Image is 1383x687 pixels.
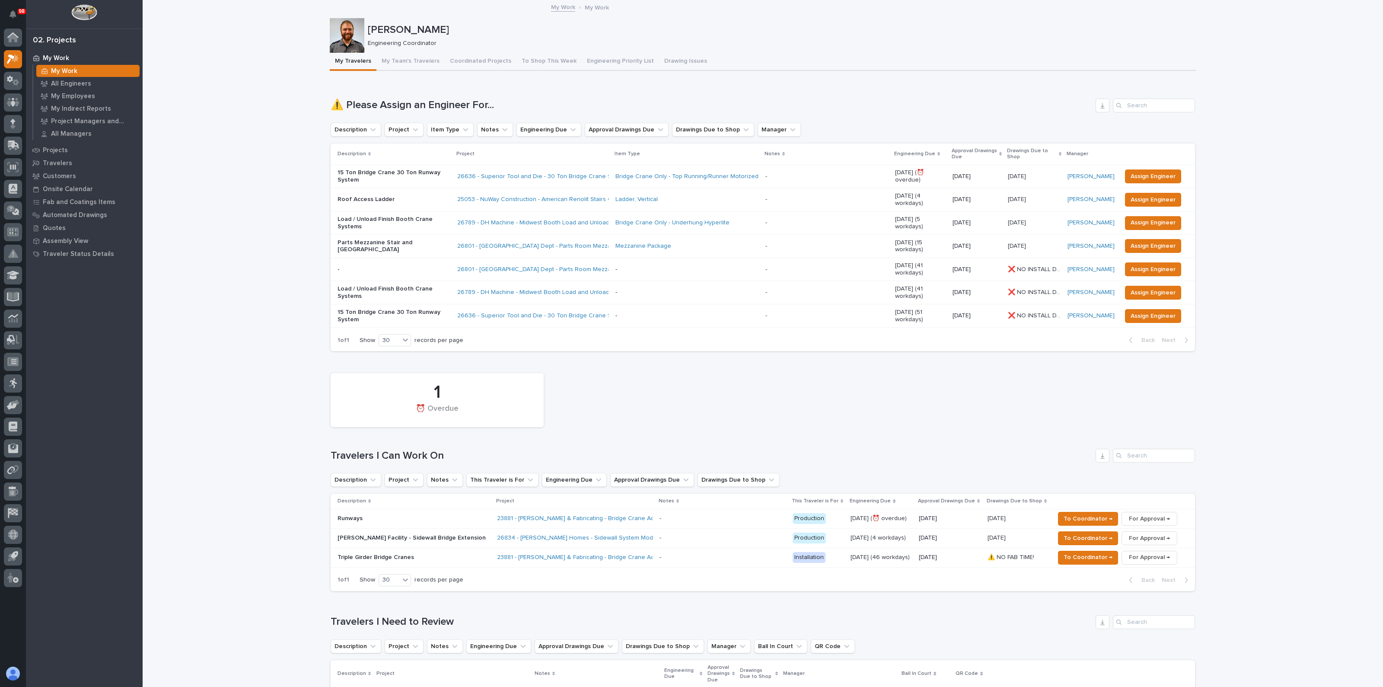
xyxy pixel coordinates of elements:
p: ❌ NO INSTALL DATE! [1008,264,1062,273]
a: Quotes [26,221,143,234]
img: Workspace Logo [71,4,97,20]
div: Production [793,513,826,524]
button: For Approval → [1122,551,1177,565]
p: Engineering Due [850,496,891,506]
a: [PERSON_NAME] [1068,243,1115,250]
div: - [660,515,661,522]
p: My Indirect Reports [51,105,111,113]
tr: Load / Unload Finish Booth Crane Systems26789 - DH Machine - Midwest Booth Load and Unload Statio... [331,211,1195,235]
a: My Work [551,2,575,12]
span: To Coordinator → [1064,552,1112,562]
button: Approval Drawings Due [610,473,694,487]
p: My Work [43,54,69,62]
p: Engineering Due [664,666,698,682]
p: Approval Drawings Due [707,663,730,685]
button: Description [331,123,381,137]
p: ❌ NO INSTALL DATE! [1008,287,1062,296]
span: To Coordinator → [1064,514,1112,524]
button: My Travelers [330,53,376,71]
a: 26636 - Superior Tool and Die - 30 Ton Bridge Crane System (2) 15 Ton Double Girder [457,312,697,320]
tr: 15 Ton Bridge Crane 30 Ton Runway System26636 - Superior Tool and Die - 30 Ton Bridge Crane Syste... [331,165,1195,188]
p: [DATE] [953,219,1001,227]
p: [DATE] [919,554,981,561]
button: Drawings Due to Shop [672,123,754,137]
button: Next [1158,336,1195,344]
div: 02. Projects [33,36,76,45]
div: - [765,196,767,203]
p: Project [456,149,475,159]
p: Notes [659,496,674,506]
p: Show [360,337,375,344]
a: Traveler Status Details [26,247,143,260]
a: 26789 - DH Machine - Midwest Booth Load and Unload Station [457,289,631,296]
p: Project Managers and Engineers [51,118,136,125]
button: To Coordinator → [1058,551,1118,565]
a: My Work [26,51,143,64]
a: 25053 - NuWay Construction - American Renolit Stairs Guardrail and Roof Ladder [457,196,681,203]
p: [DATE] [1008,194,1028,203]
p: - [615,266,758,273]
button: Engineering Due [516,123,581,137]
p: 1 of 1 [331,569,356,591]
tr: [PERSON_NAME] Facility - Sidewall Bridge Extension26834 - [PERSON_NAME] Homes - Sidewall System M... [331,528,1195,548]
span: Assign Engineer [1131,288,1176,298]
p: [DATE] [988,513,1007,522]
p: [DATE] [919,534,981,542]
tr: Parts Mezzanine Stair and [GEOGRAPHIC_DATA]26801 - [GEOGRAPHIC_DATA] Dept - Parts Room Mezzanine ... [331,234,1195,258]
a: My Indirect Reports [33,102,143,115]
p: 15 Ton Bridge Crane 30 Ton Runway System [338,169,450,184]
tr: 15 Ton Bridge Crane 30 Ton Runway System26636 - Superior Tool and Die - 30 Ton Bridge Crane Syste... [331,304,1195,328]
p: Description [338,496,366,506]
button: Notes [477,123,513,137]
h1: ⚠️ Please Assign an Engineer For... [331,99,1092,112]
span: Assign Engineer [1131,241,1176,251]
button: This Traveler is For [466,473,539,487]
span: To Coordinator → [1064,533,1112,543]
p: [DATE] [1008,217,1028,227]
p: [DATE] (⏰ overdue) [895,169,946,184]
tr: Load / Unload Finish Booth Crane Systems26789 - DH Machine - Midwest Booth Load and Unload Statio... [331,281,1195,304]
div: Production [793,533,826,543]
span: Assign Engineer [1131,217,1176,228]
p: Onsite Calendar [43,185,93,193]
div: - [660,554,661,561]
button: users-avatar [4,665,22,683]
div: - [765,219,767,227]
p: Project [376,669,395,678]
p: [DATE] (41 workdays) [895,262,946,277]
div: - [765,289,767,296]
a: My Work [33,65,143,77]
p: Item Type [615,149,640,159]
button: Engineering Due [466,639,531,653]
p: Assembly View [43,237,88,245]
p: Show [360,576,375,584]
span: For Approval → [1129,552,1170,562]
button: Next [1158,576,1195,584]
p: [DATE] [988,533,1007,542]
div: - [765,312,767,320]
a: 26789 - DH Machine - Midwest Booth Load and Unload Station [457,219,631,227]
p: All Managers [51,130,92,138]
span: Next [1162,336,1181,344]
button: My Team's Travelers [376,53,445,71]
a: 26636 - Superior Tool and Die - 30 Ton Bridge Crane System (2) 15 Ton Double Girder [457,173,697,180]
button: Engineering Priority List [582,53,659,71]
button: Project [385,123,424,137]
span: Assign Engineer [1131,311,1176,321]
a: Customers [26,169,143,182]
p: Drawings Due to Shop [1007,146,1056,162]
a: All Engineers [33,77,143,89]
div: 1 [345,382,529,403]
a: All Managers [33,128,143,140]
button: Assign Engineer [1125,262,1181,276]
button: Notifications [4,5,22,23]
a: Ladder, Vertical [615,196,658,203]
p: records per page [414,576,463,584]
button: To Coordinator → [1058,512,1118,526]
p: Fab and Coatings Items [43,198,115,206]
span: Assign Engineer [1131,171,1176,182]
button: Notes [427,639,463,653]
p: [PERSON_NAME] [368,24,1193,36]
p: Customers [43,173,76,180]
p: My Work [585,2,609,12]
